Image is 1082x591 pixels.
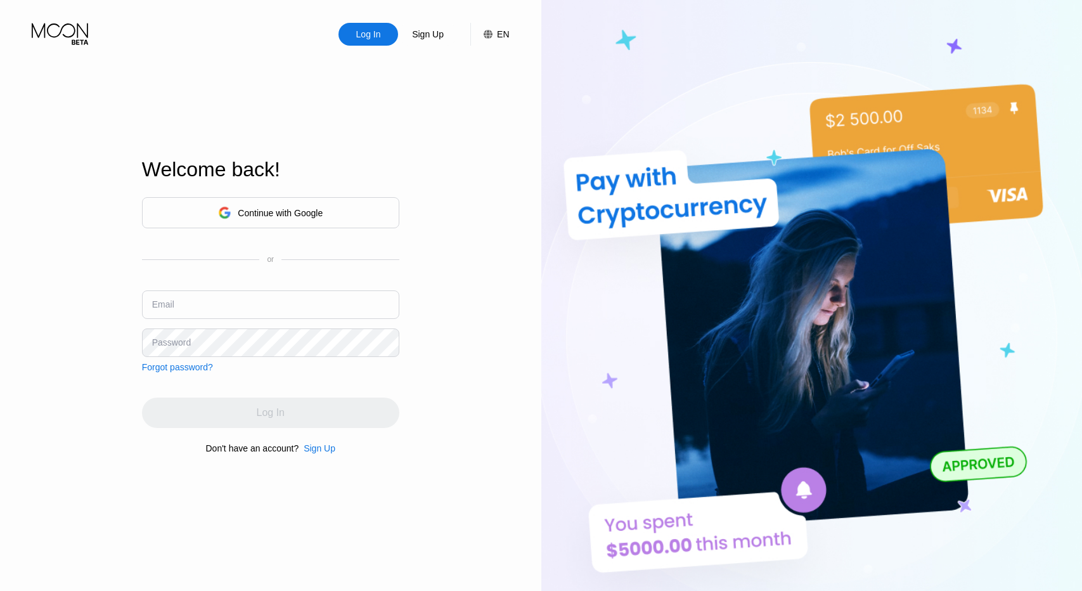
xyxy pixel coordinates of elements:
[206,443,299,453] div: Don't have an account?
[338,23,398,46] div: Log In
[299,443,335,453] div: Sign Up
[238,208,323,218] div: Continue with Google
[411,28,445,41] div: Sign Up
[398,23,458,46] div: Sign Up
[267,255,274,264] div: or
[152,337,191,347] div: Password
[497,29,509,39] div: EN
[142,197,399,228] div: Continue with Google
[355,28,382,41] div: Log In
[142,158,399,181] div: Welcome back!
[142,362,213,372] div: Forgot password?
[152,299,174,309] div: Email
[304,443,335,453] div: Sign Up
[470,23,509,46] div: EN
